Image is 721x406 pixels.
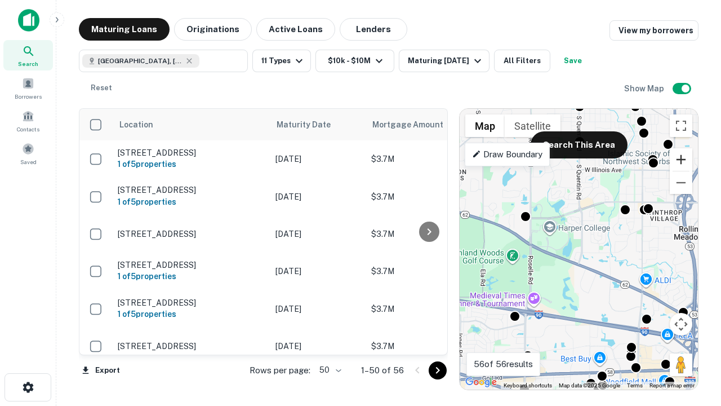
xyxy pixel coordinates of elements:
button: Maturing Loans [79,18,170,41]
p: [STREET_ADDRESS] [118,185,264,195]
a: Saved [3,138,53,169]
p: Draw Boundary [472,148,542,161]
h6: 1 of 5 properties [118,196,264,208]
p: [STREET_ADDRESS] [118,298,264,308]
button: Originations [174,18,252,41]
p: [STREET_ADDRESS] [118,260,264,270]
button: Drag Pegman onto the map to open Street View [670,354,692,376]
p: 1–50 of 56 [361,364,404,377]
button: $10k - $10M [315,50,394,72]
span: Contacts [17,125,39,134]
button: 11 Types [252,50,311,72]
div: 0 0 [460,109,698,390]
button: Save your search to get updates of matches that match your search criteria. [555,50,591,72]
img: capitalize-icon.png [18,9,39,32]
p: 56 of 56 results [474,358,533,371]
h6: 1 of 5 properties [118,270,264,283]
span: Maturity Date [277,118,345,131]
h6: 1 of 5 properties [118,158,264,170]
button: Active Loans [256,18,335,41]
a: Terms (opens in new tab) [627,382,643,389]
div: 50 [315,362,343,378]
p: [DATE] [275,191,360,203]
h6: Show Map [624,82,666,95]
button: Go to next page [429,361,447,379]
p: $3.7M [371,191,484,203]
button: Zoom out [670,171,692,194]
p: [STREET_ADDRESS] [118,229,264,239]
span: Saved [20,157,37,166]
p: $3.7M [371,303,484,315]
th: Mortgage Amount [366,109,489,140]
button: Toggle fullscreen view [670,114,692,137]
a: Report a map error [649,382,695,389]
span: Location [119,118,153,131]
a: Borrowers [3,73,53,103]
p: [DATE] [275,265,360,277]
span: Borrowers [15,92,42,101]
button: Reset [83,77,119,99]
p: [STREET_ADDRESS] [118,148,264,158]
a: Search [3,40,53,70]
button: Maturing [DATE] [399,50,489,72]
p: [STREET_ADDRESS] [118,341,264,351]
span: Search [18,59,38,68]
iframe: Chat Widget [665,280,721,334]
a: Open this area in Google Maps (opens a new window) [462,375,500,390]
span: [GEOGRAPHIC_DATA], [GEOGRAPHIC_DATA] [98,56,183,66]
button: All Filters [494,50,550,72]
th: Location [112,109,270,140]
th: Maturity Date [270,109,366,140]
a: View my borrowers [609,20,698,41]
p: [DATE] [275,303,360,315]
button: Show satellite imagery [505,114,560,137]
span: Mortgage Amount [372,118,458,131]
button: Export [79,362,123,379]
button: Search This Area [531,131,627,158]
span: Map data ©2025 Google [559,382,620,389]
p: $3.7M [371,340,484,352]
a: Contacts [3,105,53,136]
p: $3.7M [371,153,484,165]
p: [DATE] [275,153,360,165]
p: $3.7M [371,228,484,240]
p: $3.7M [371,265,484,277]
button: Show street map [465,114,505,137]
div: Maturing [DATE] [408,54,484,68]
p: [DATE] [275,228,360,240]
h6: 1 of 5 properties [118,308,264,320]
p: Rows per page: [250,364,310,377]
button: Lenders [340,18,407,41]
img: Google [462,375,500,390]
p: [DATE] [275,340,360,352]
button: Keyboard shortcuts [504,382,552,390]
button: Zoom in [670,148,692,171]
